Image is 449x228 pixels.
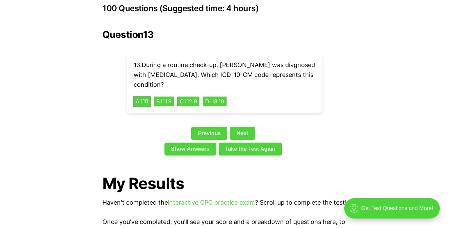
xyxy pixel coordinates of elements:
h1: My Results [102,174,347,192]
a: interactive CPC practice exam [168,199,255,206]
a: Next [230,127,255,140]
a: Show Answers [164,143,216,156]
button: C.I12.9 [177,97,199,107]
p: 13 . During a routine check-up, [PERSON_NAME] was diagnosed with [MEDICAL_DATA]. Which ICD-10-CM ... [134,60,315,89]
h3: 100 Questions (Suggested time: 4 hours) [102,4,347,13]
iframe: portal-trigger [338,195,449,228]
button: A.I10 [133,96,151,107]
button: B.I11.9 [154,97,174,107]
h2: Question 13 [102,29,347,40]
a: Previous [191,127,227,140]
button: D.I13.10 [203,97,227,107]
a: Take the Test Again [219,143,282,156]
p: Haven't completed the ? Scroll up to complete the test! [102,198,347,208]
